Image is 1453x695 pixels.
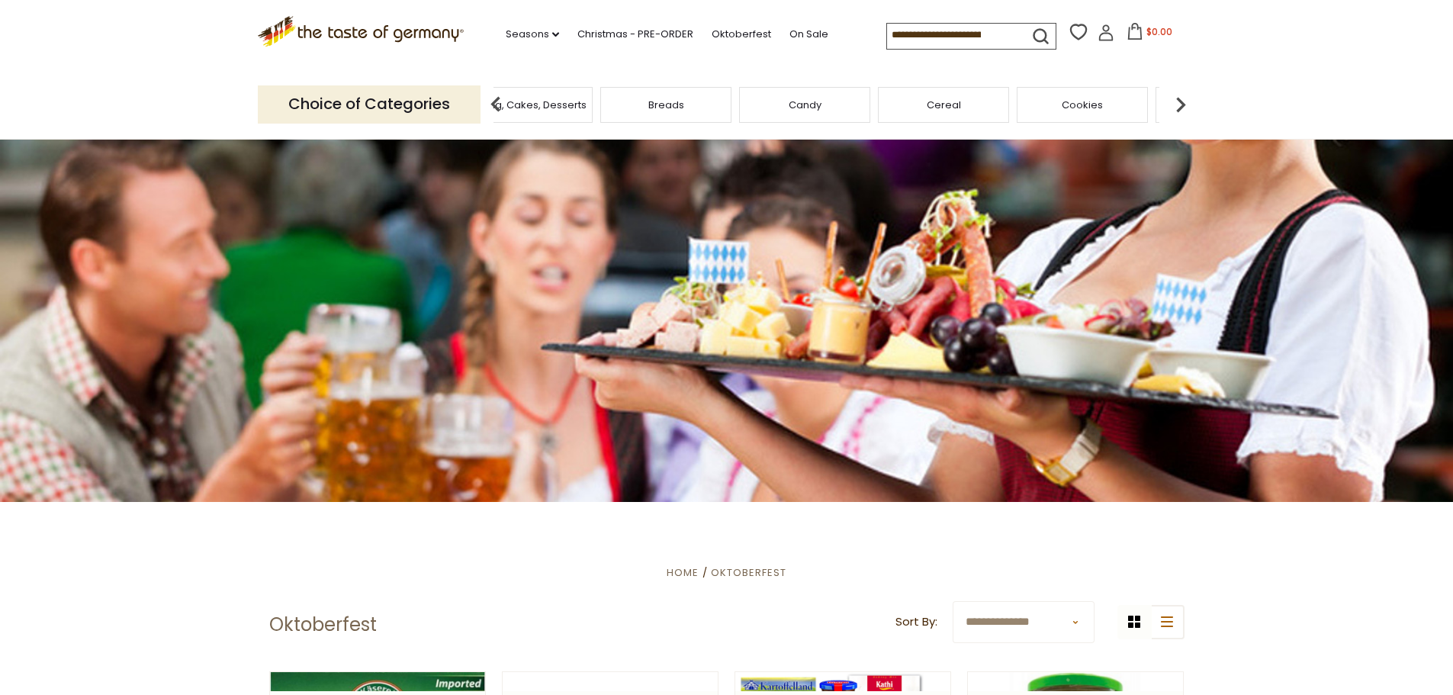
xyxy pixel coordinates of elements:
a: Oktoberfest [711,565,786,580]
button: $0.00 [1117,23,1182,46]
a: Home [667,565,699,580]
a: Christmas - PRE-ORDER [577,26,693,43]
a: Candy [789,99,821,111]
a: On Sale [789,26,828,43]
span: $0.00 [1146,25,1172,38]
img: next arrow [1165,89,1196,120]
a: Oktoberfest [712,26,771,43]
label: Sort By: [895,613,937,632]
a: Cookies [1062,99,1103,111]
a: Seasons [506,26,559,43]
img: previous arrow [481,89,511,120]
h1: Oktoberfest [269,613,377,636]
p: Choice of Categories [258,85,481,123]
a: Cereal [927,99,961,111]
a: Baking, Cakes, Desserts [468,99,587,111]
a: Breads [648,99,684,111]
